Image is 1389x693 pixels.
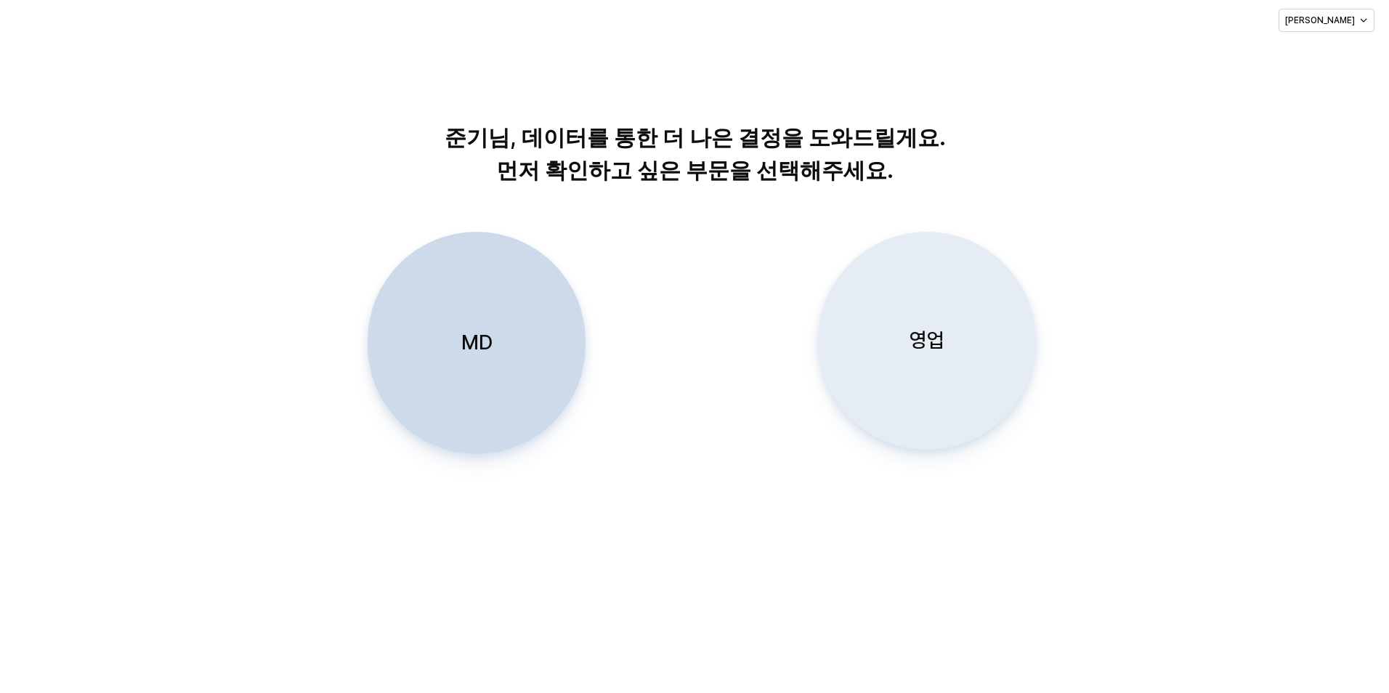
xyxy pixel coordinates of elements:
[910,327,944,354] p: 영업
[368,232,586,454] button: MD
[324,121,1066,187] p: 준기님, 데이터를 통한 더 나은 결정을 도와드릴게요. 먼저 확인하고 싶은 부문을 선택해주세요.
[461,329,493,356] p: MD
[1279,9,1374,32] button: [PERSON_NAME]
[1285,15,1355,26] p: [PERSON_NAME]
[818,232,1036,450] button: 영업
